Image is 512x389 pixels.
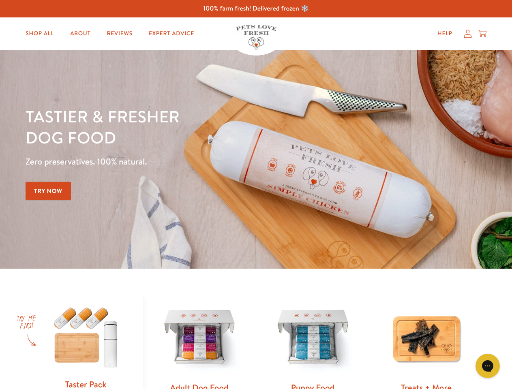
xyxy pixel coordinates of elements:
[26,106,333,148] h1: Tastier & fresher dog food
[142,26,201,42] a: Expert Advice
[26,182,71,200] a: Try Now
[19,26,60,42] a: Shop All
[471,351,504,381] iframe: Gorgias live chat messenger
[64,26,97,42] a: About
[26,154,333,169] p: Zero preservatives. 100% natural.
[236,25,276,49] img: Pets Love Fresh
[431,26,459,42] a: Help
[100,26,139,42] a: Reviews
